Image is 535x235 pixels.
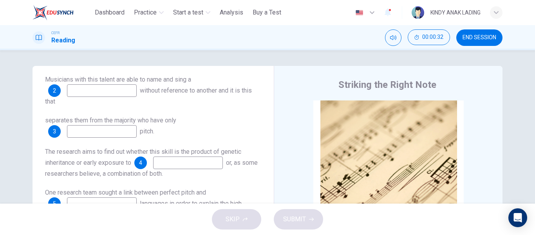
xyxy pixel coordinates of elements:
div: Open Intercom Messenger [508,208,527,227]
span: Dashboard [95,8,125,17]
span: The research aims to find out whether this skill is the product of genetic inheritance or early e... [45,148,241,166]
span: pitch. [140,128,154,135]
button: END SESSION [456,29,502,46]
div: KINDY ANAK LADING [430,8,481,17]
span: 00:00:32 [422,34,443,40]
span: END SESSION [463,35,496,41]
button: Dashboard [92,5,128,20]
span: 4 [139,160,142,166]
a: ELTC logo [33,5,92,20]
img: en [354,10,364,16]
button: Practice [131,5,167,20]
span: Buy a Test [253,8,281,17]
span: 2 [53,88,56,93]
h1: Reading [51,36,75,45]
span: CEFR [51,30,60,36]
button: Start a test [170,5,213,20]
img: ELTC logo [33,5,74,20]
span: 3 [53,129,56,134]
button: 00:00:32 [408,29,450,45]
span: Analysis [220,8,243,17]
button: Analysis [217,5,246,20]
span: languages in order to explain the high number of Asian speakers with perfect pitch. [45,200,242,218]
span: One research team sought a link between perfect pitch and [45,189,206,196]
span: separates them from the majority who have only [45,117,176,124]
button: Buy a Test [249,5,284,20]
div: Hide [408,29,450,46]
h4: Striking the Right Note [338,78,436,91]
span: Start a test [173,8,203,17]
img: Profile picture [412,6,424,19]
span: Practice [134,8,157,17]
span: 5 [53,201,56,206]
div: Mute [385,29,401,46]
span: without reference to another and it is this that [45,87,252,105]
span: Musicians with this talent are able to name and sing a [45,76,191,83]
